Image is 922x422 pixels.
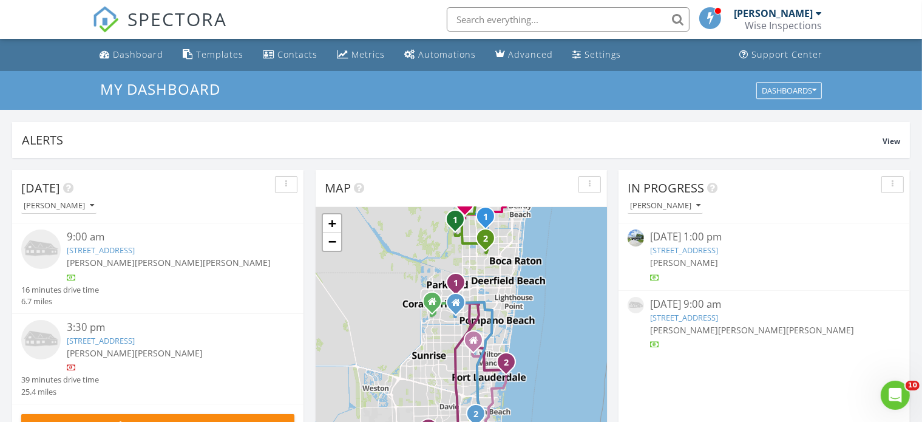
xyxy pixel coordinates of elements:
[67,320,272,335] div: 3:30 pm
[650,230,878,245] div: [DATE] 1:00 pm
[447,7,690,32] input: Search everything...
[323,233,341,251] a: Zoom out
[21,386,99,398] div: 25.4 miles
[883,136,900,146] span: View
[628,180,704,196] span: In Progress
[21,230,61,269] img: house-placeholder-square-ca63347ab8c70e15b013bc22427d3df0f7f082c62ce06d78aee8ec4e70df452f.jpg
[24,202,94,210] div: [PERSON_NAME]
[196,49,243,60] div: Templates
[483,235,488,243] i: 2
[203,257,271,268] span: [PERSON_NAME]
[21,320,61,359] img: house-placeholder-square-ca63347ab8c70e15b013bc22427d3df0f7f082c62ce06d78aee8ec4e70df452f.jpg
[67,230,272,245] div: 9:00 am
[399,44,481,66] a: Automations (Basic)
[67,347,135,359] span: [PERSON_NAME]
[258,44,322,66] a: Contacts
[418,49,476,60] div: Automations
[67,335,135,346] a: [STREET_ADDRESS]
[786,324,854,336] span: [PERSON_NAME]
[476,413,483,421] div: 921 N 32nd Ave, Hollywood, FL 33021
[456,282,463,290] div: 6777 NW 44th Ct, Coral Springs, FL 33067
[650,324,718,336] span: [PERSON_NAME]
[351,49,385,60] div: Metrics
[95,44,168,66] a: Dashboard
[504,359,509,367] i: 2
[734,44,827,66] a: Support Center
[21,284,99,296] div: 16 minutes drive time
[881,381,910,410] iframe: Intercom live chat
[67,257,135,268] span: [PERSON_NAME]
[490,44,558,66] a: Advanced
[323,214,341,233] a: Zoom in
[745,19,822,32] div: Wise Inspections
[100,79,220,99] span: My Dashboard
[568,44,626,66] a: Settings
[178,44,248,66] a: Templates
[650,312,718,323] a: [STREET_ADDRESS]
[127,6,227,32] span: SPECTORA
[473,340,481,347] div: 2647 NW 33rd St, Oakland Park FL 33309
[453,216,458,225] i: 1
[432,301,439,308] div: Coral Springs FL 33071
[135,257,203,268] span: [PERSON_NAME]
[650,257,718,268] span: [PERSON_NAME]
[650,245,718,256] a: [STREET_ADDRESS]
[628,297,644,313] img: house-placeholder-square-ca63347ab8c70e15b013bc22427d3df0f7f082c62ce06d78aee8ec4e70df452f.jpg
[473,410,478,419] i: 2
[762,86,816,95] div: Dashboards
[332,44,390,66] a: Metrics
[650,297,878,312] div: [DATE] 9:00 am
[508,49,553,60] div: Advanced
[486,238,493,245] div: 6895 Willow Wood Dr Apt 1076, Boca Raton, FL 33434
[21,230,294,307] a: 9:00 am [STREET_ADDRESS] [PERSON_NAME][PERSON_NAME][PERSON_NAME] 16 minutes drive time 6.7 miles
[718,324,786,336] span: [PERSON_NAME]
[630,202,700,210] div: [PERSON_NAME]
[751,49,822,60] div: Support Center
[734,7,813,19] div: [PERSON_NAME]
[585,49,621,60] div: Settings
[483,213,488,222] i: 1
[325,180,351,196] span: Map
[456,302,463,310] div: Margate Blvd, Margate Florida 33063
[628,198,703,214] button: [PERSON_NAME]
[453,279,458,288] i: 1
[756,82,822,99] button: Dashboards
[67,245,135,256] a: [STREET_ADDRESS]
[628,230,901,284] a: [DATE] 1:00 pm [STREET_ADDRESS] [PERSON_NAME]
[92,16,227,42] a: SPECTORA
[465,203,472,210] div: 9621 STERLING SHORES ST, Delray Beach FL 33067
[21,198,97,214] button: [PERSON_NAME]
[92,6,119,33] img: The Best Home Inspection Software - Spectora
[135,347,203,359] span: [PERSON_NAME]
[506,362,514,369] div: 153 N Seabreeze Blvd, Fort Lauderdale, FL 33304
[21,296,99,307] div: 6.7 miles
[21,180,60,196] span: [DATE]
[628,297,901,351] a: [DATE] 9:00 am [STREET_ADDRESS] [PERSON_NAME][PERSON_NAME][PERSON_NAME]
[22,132,883,148] div: Alerts
[21,374,99,386] div: 39 minutes drive time
[455,219,463,226] div: 17726 Litten Dr, Boca Raton, FL 33498
[486,216,493,223] div: 6706 Portside Dr, Boca Raton, FL 33496
[277,49,317,60] div: Contacts
[628,230,644,246] img: streetview
[113,49,163,60] div: Dashboard
[21,320,294,398] a: 3:30 pm [STREET_ADDRESS] [PERSON_NAME][PERSON_NAME] 39 minutes drive time 25.4 miles
[906,381,920,390] span: 10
